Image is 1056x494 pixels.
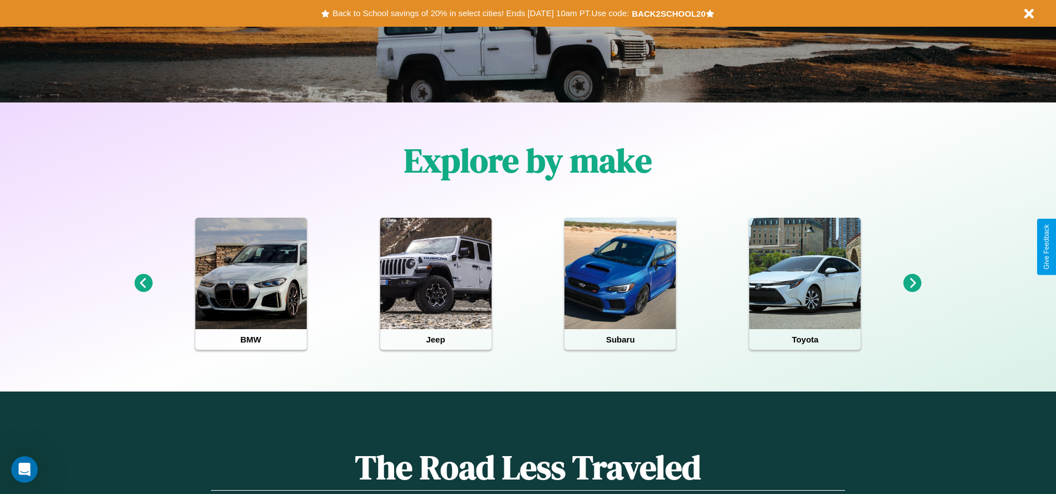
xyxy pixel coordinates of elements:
[404,138,652,183] h1: Explore by make
[564,329,676,350] h4: Subaru
[195,329,307,350] h4: BMW
[749,329,861,350] h4: Toyota
[330,6,631,21] button: Back to School savings of 20% in select cities! Ends [DATE] 10am PT.Use code:
[211,444,844,491] h1: The Road Less Traveled
[632,9,706,18] b: BACK2SCHOOL20
[1043,224,1050,270] div: Give Feedback
[380,329,492,350] h4: Jeep
[11,456,38,483] iframe: Intercom live chat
